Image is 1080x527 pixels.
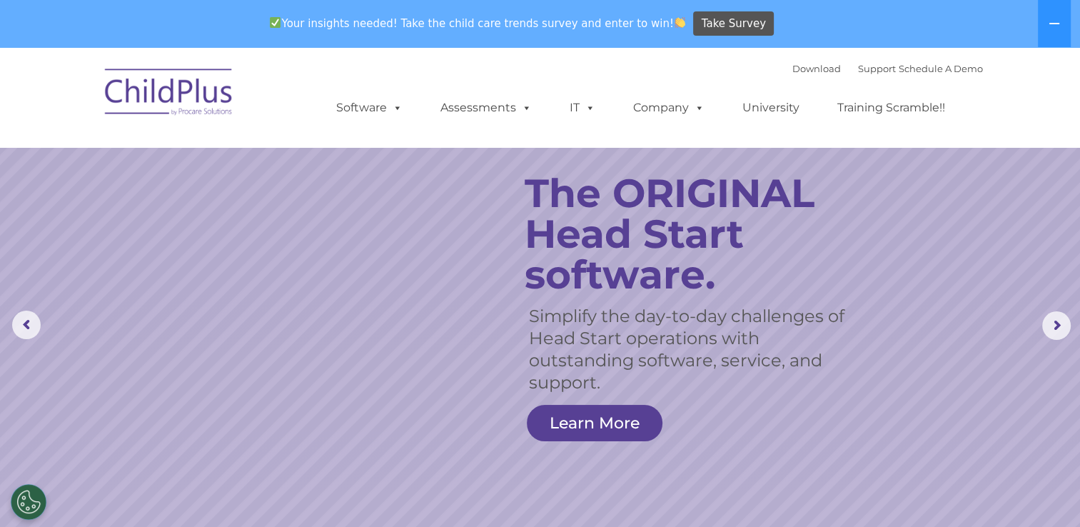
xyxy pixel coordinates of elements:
a: Learn More [527,405,662,441]
a: Software [322,94,417,122]
span: Phone number [198,153,259,164]
a: IT [555,94,610,122]
a: Company [619,94,719,122]
img: ChildPlus by Procare Solutions [98,59,241,130]
img: ✅ [270,17,281,28]
a: Schedule A Demo [899,63,983,74]
rs-layer: Simplify the day-to-day challenges of Head Start operations with outstanding software, service, a... [529,305,845,393]
img: 👏 [675,17,685,28]
button: Cookies Settings [11,484,46,520]
span: Last name [198,94,242,105]
font: | [792,63,983,74]
a: Download [792,63,841,74]
a: Take Survey [693,11,774,36]
span: Your insights needed! Take the child care trends survey and enter to win! [264,9,692,37]
a: Support [858,63,896,74]
rs-layer: The ORIGINAL Head Start software. [525,173,862,295]
a: University [728,94,814,122]
a: Assessments [426,94,546,122]
span: Take Survey [702,11,766,36]
a: Training Scramble!! [823,94,959,122]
